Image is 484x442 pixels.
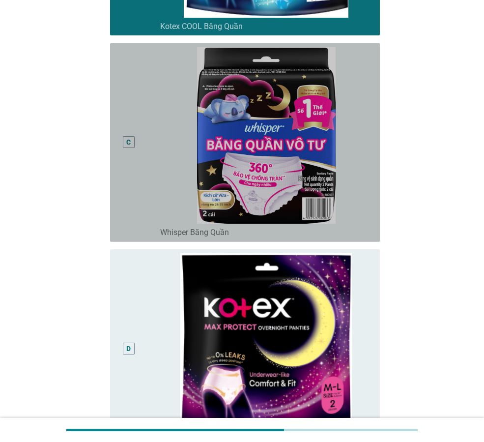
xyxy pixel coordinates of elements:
[126,137,131,147] div: C
[160,228,229,237] label: Whisper Băng Quần
[160,47,372,224] img: 134ae22f-4d8c-4f0b-989e-b36408180ba5-image93.png
[126,344,131,354] div: D
[160,253,372,430] img: 62b4e779-640a-48d7-a2b8-069df6f5a3a5-image85.png
[160,22,243,31] label: Kotex COOL Băng Quần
